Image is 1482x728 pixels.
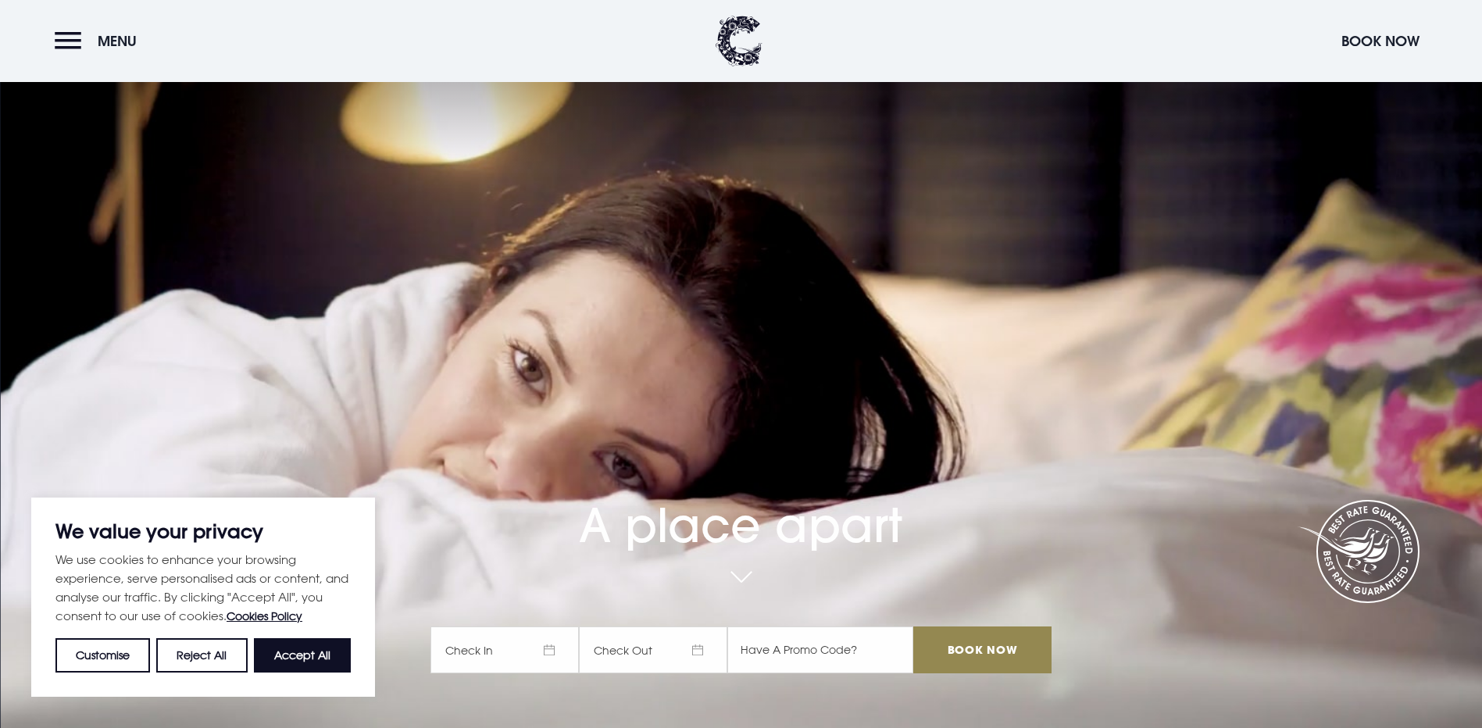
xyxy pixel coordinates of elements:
[55,638,150,673] button: Customise
[156,638,247,673] button: Reject All
[55,550,351,626] p: We use cookies to enhance your browsing experience, serve personalised ads or content, and analys...
[55,24,145,58] button: Menu
[430,453,1051,553] h1: A place apart
[913,626,1051,673] input: Book Now
[1334,24,1427,58] button: Book Now
[31,498,375,697] div: We value your privacy
[430,626,579,673] span: Check In
[254,638,351,673] button: Accept All
[716,16,762,66] img: Clandeboye Lodge
[727,626,913,673] input: Have A Promo Code?
[579,626,727,673] span: Check Out
[55,522,351,541] p: We value your privacy
[227,609,302,623] a: Cookies Policy
[98,32,137,50] span: Menu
